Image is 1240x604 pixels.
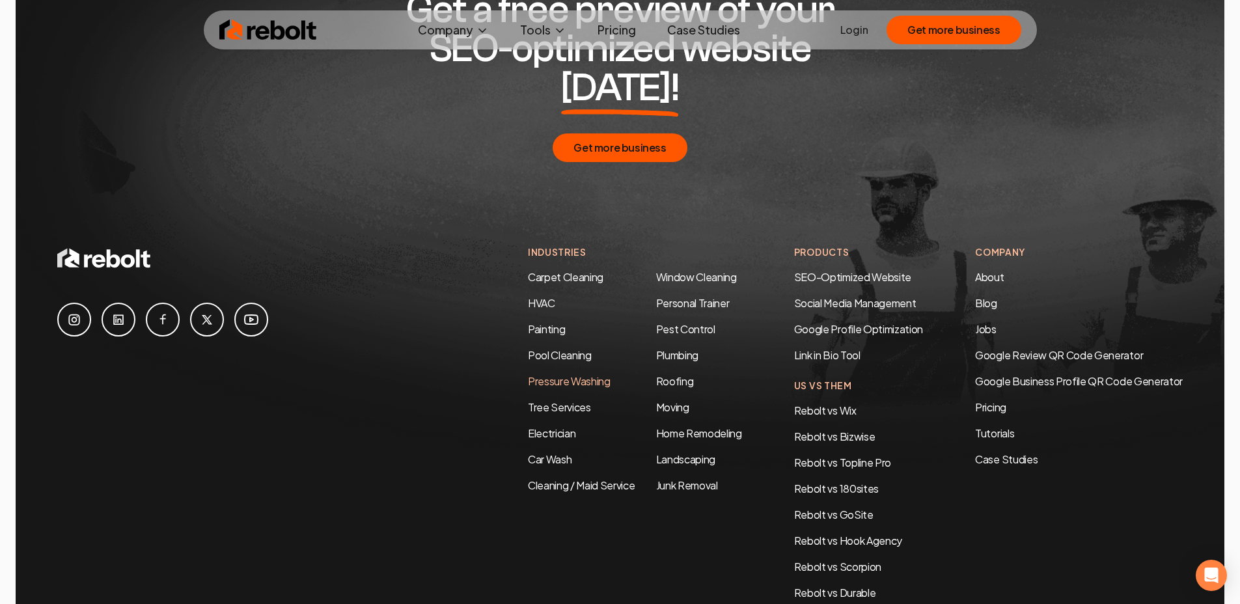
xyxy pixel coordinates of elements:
a: Jobs [975,322,997,336]
a: Login [840,22,868,38]
a: Personal Trainer [656,296,730,310]
a: Moving [656,400,689,414]
a: Pricing [587,17,646,43]
a: Rebolt vs Bizwise [794,430,875,443]
a: Pool Cleaning [528,348,592,362]
button: Get more business [887,16,1021,44]
a: Rebolt vs Hook Agency [794,534,902,547]
a: Rebolt vs Topline Pro [794,456,891,469]
a: SEO-Optimized Website [794,270,911,284]
a: Rebolt vs GoSite [794,508,874,521]
a: Blog [975,296,997,310]
a: Car Wash [528,452,572,466]
a: Plumbing [656,348,698,362]
a: Electrician [528,426,575,440]
a: Tutorials [975,426,1183,441]
a: Link in Bio Tool [794,348,861,362]
a: Tree Services [528,400,591,414]
a: Pressure Washing [528,374,611,388]
img: Rebolt Logo [219,17,317,43]
a: Home Remodeling [656,426,742,440]
a: Pest Control [656,322,715,336]
div: Open Intercom Messenger [1196,560,1227,591]
span: [DATE]! [561,68,679,107]
a: Roofing [656,374,694,388]
a: Landscaping [656,452,715,466]
a: Junk Removal [656,478,718,492]
h4: Industries [528,245,742,259]
a: Google Review QR Code Generator [975,348,1143,362]
a: Social Media Management [794,296,916,310]
a: Rebolt vs Wix [794,404,857,417]
a: Window Cleaning [656,270,737,284]
button: Company [407,17,499,43]
a: About [975,270,1004,284]
a: Case Studies [975,452,1183,467]
h4: Us Vs Them [794,379,923,392]
a: Cleaning / Maid Service [528,478,635,492]
a: Painting [528,322,565,336]
button: Get more business [553,133,687,162]
a: Case Studies [657,17,751,43]
a: Google Business Profile QR Code Generator [975,374,1183,388]
a: Google Profile Optimization [794,322,923,336]
a: Rebolt vs Scorpion [794,560,881,573]
h4: Company [975,245,1183,259]
a: Pricing [975,400,1183,415]
a: HVAC [528,296,555,310]
a: Rebolt vs Durable [794,586,876,599]
a: Rebolt vs 180sites [794,482,879,495]
button: Tools [510,17,577,43]
a: Carpet Cleaning [528,270,603,284]
h4: Products [794,245,923,259]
